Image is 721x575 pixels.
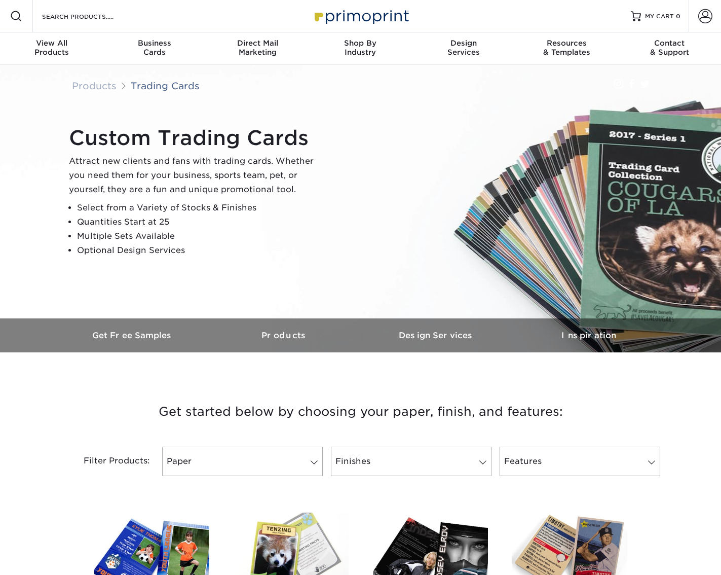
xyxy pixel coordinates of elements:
[618,39,721,57] div: & Support
[209,318,361,352] a: Products
[618,39,721,48] span: Contact
[69,154,322,197] p: Attract new clients and fans with trading cards. Whether you need them for your business, sports ...
[513,331,665,340] h3: Inspiration
[515,32,618,65] a: Resources& Templates
[412,39,515,57] div: Services
[331,447,491,476] a: Finishes
[618,32,721,65] a: Contact& Support
[69,126,322,150] h1: Custom Trading Cards
[103,39,206,57] div: Cards
[206,39,309,48] span: Direct Mail
[57,447,158,476] div: Filter Products:
[64,389,657,435] h3: Get started below by choosing your paper, finish, and features:
[209,331,361,340] h3: Products
[103,32,206,65] a: BusinessCards
[162,447,323,476] a: Paper
[72,80,117,91] a: Products
[500,447,660,476] a: Features
[206,32,309,65] a: Direct MailMarketing
[57,318,209,352] a: Get Free Samples
[412,39,515,48] span: Design
[103,39,206,48] span: Business
[309,39,412,57] div: Industry
[361,331,513,340] h3: Design Services
[57,331,209,340] h3: Get Free Samples
[206,39,309,57] div: Marketing
[77,229,322,243] li: Multiple Sets Available
[361,318,513,352] a: Design Services
[77,201,322,215] li: Select from a Variety of Stocks & Finishes
[515,39,618,57] div: & Templates
[310,5,411,27] img: Primoprint
[131,80,200,91] a: Trading Cards
[515,39,618,48] span: Resources
[309,39,412,48] span: Shop By
[513,318,665,352] a: Inspiration
[645,12,674,21] span: MY CART
[309,32,412,65] a: Shop ByIndustry
[676,13,680,20] span: 0
[77,243,322,258] li: Optional Design Services
[41,10,140,22] input: SEARCH PRODUCTS.....
[77,215,322,229] li: Quantities Start at 25
[412,32,515,65] a: DesignServices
